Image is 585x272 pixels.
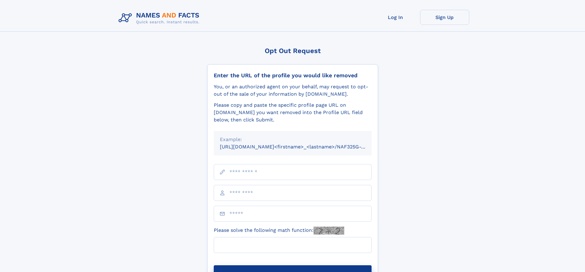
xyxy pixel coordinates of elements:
[220,136,365,143] div: Example:
[214,83,372,98] div: You, or an authorized agent on your behalf, may request to opt-out of the sale of your informatio...
[214,102,372,124] div: Please copy and paste the specific profile page URL on [DOMAIN_NAME] you want removed into the Pr...
[207,47,378,55] div: Opt Out Request
[116,10,205,26] img: Logo Names and Facts
[214,72,372,79] div: Enter the URL of the profile you would like removed
[214,227,344,235] label: Please solve the following math function:
[220,144,383,150] small: [URL][DOMAIN_NAME]<firstname>_<lastname>/NAF325G-xxxxxxxx
[371,10,420,25] a: Log In
[420,10,469,25] a: Sign Up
